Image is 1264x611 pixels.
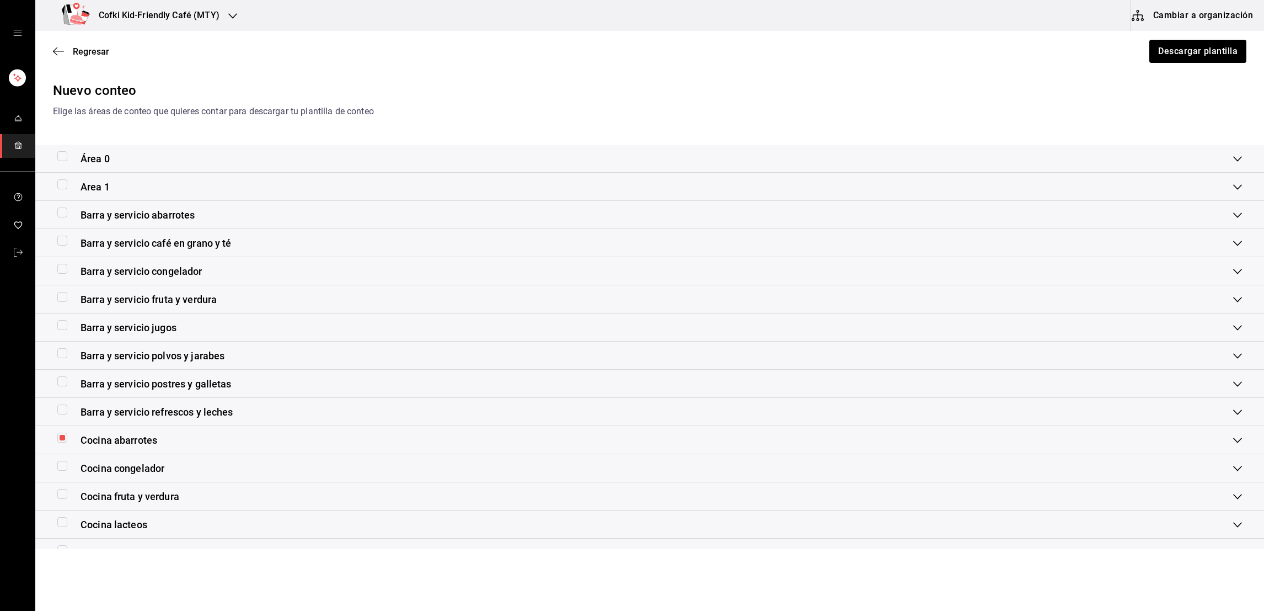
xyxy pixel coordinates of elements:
[53,105,1246,118] div: Elige las áreas de conteo que quieres contar para descargar tu plantilla de conteo
[35,173,1264,201] div: Area 1
[35,511,1264,539] div: Cocina lacteos
[81,179,110,194] span: Area 1
[35,398,1264,426] div: Barra y servicio refrescos y leches
[35,201,1264,229] div: Barra y servicio abarrotes
[35,426,1264,454] div: Cocina abarrotes
[35,257,1264,285] div: Barra y servicio congelador
[1149,40,1246,63] button: Descargar plantilla
[35,454,1264,482] div: Cocina congelador
[81,405,233,419] span: Barra y servicio refrescos y leches
[81,320,176,335] span: Barra y servicio jugos
[73,46,109,57] span: Regresar
[13,29,22,38] button: open drawer
[35,539,1264,567] div: Cocina panadería y tortillas
[35,285,1264,314] div: Barra y servicio fruta y verdura
[35,229,1264,257] div: Barra y servicio café en grano y té
[35,342,1264,370] div: Barra y servicio polvos y jarabes
[35,145,1264,173] div: Área 0
[35,482,1264,511] div: Cocina fruta y verdura
[81,292,217,307] span: Barra y servicio fruta y verdura
[81,151,110,166] span: Área 0
[81,433,157,448] span: Cocina abarrotes
[53,81,1246,100] div: Nuevo conteo
[81,208,195,222] span: Barra y servicio abarrotes
[81,264,202,279] span: Barra y servicio congelador
[35,314,1264,342] div: Barra y servicio jugos
[81,545,204,560] span: Cocina panadería y tortillas
[53,46,109,57] button: Regresar
[35,370,1264,398] div: Barra y servicio postres y galletas
[81,517,147,532] span: Cocina lacteos
[81,236,232,251] span: Barra y servicio café en grano y té
[81,376,232,391] span: Barra y servicio postres y galletas
[90,9,219,22] h3: Cofki Kid-Friendly Café (MTY)
[81,489,179,504] span: Cocina fruta y verdura
[81,348,224,363] span: Barra y servicio polvos y jarabes
[81,461,164,476] span: Cocina congelador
